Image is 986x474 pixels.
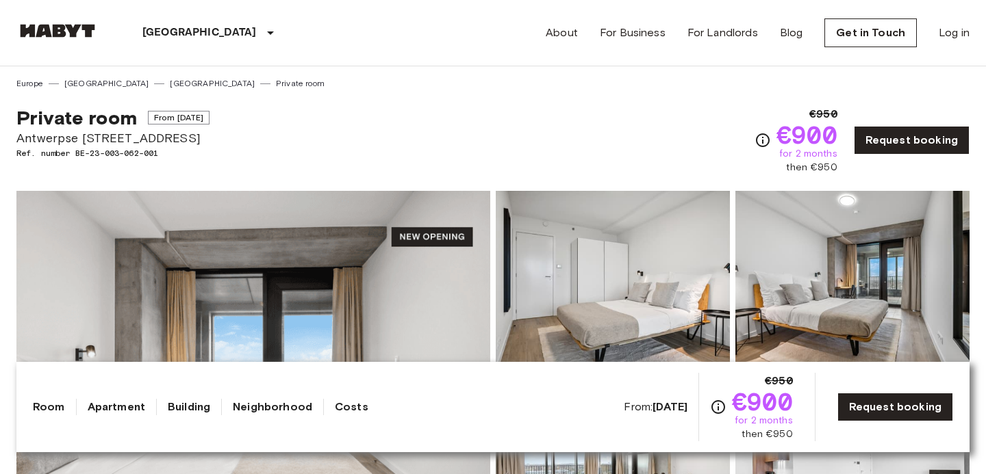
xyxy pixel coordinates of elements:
[710,399,726,415] svg: Check cost overview for full price breakdown. Please note that discounts apply to new joiners onl...
[276,77,325,90] a: Private room
[732,389,793,414] span: €900
[687,25,758,41] a: For Landlords
[16,129,210,147] span: Antwerpse [STREET_ADDRESS]
[742,427,792,441] span: then €950
[170,77,255,90] a: [GEOGRAPHIC_DATA]
[64,77,149,90] a: [GEOGRAPHIC_DATA]
[765,373,793,389] span: €950
[939,25,970,41] a: Log in
[600,25,666,41] a: For Business
[854,126,970,155] a: Request booking
[780,25,803,41] a: Blog
[809,106,837,122] span: €950
[148,111,210,124] span: From [DATE]
[786,161,837,174] span: then €950
[735,191,970,370] img: Picture of unit BE-23-003-062-001
[624,399,687,414] span: From:
[16,77,43,90] a: Europe
[546,25,578,41] a: About
[33,399,65,415] a: Room
[779,147,837,161] span: for 2 months
[16,147,210,159] span: Ref. number BE-23-003-062-001
[16,106,137,129] span: Private room
[16,24,99,38] img: Habyt
[735,414,793,427] span: for 2 months
[168,399,210,415] a: Building
[653,400,687,413] b: [DATE]
[335,399,368,415] a: Costs
[755,132,771,148] svg: Check cost overview for full price breakdown. Please note that discounts apply to new joiners onl...
[142,25,257,41] p: [GEOGRAPHIC_DATA]
[776,122,837,147] span: €900
[88,399,145,415] a: Apartment
[233,399,312,415] a: Neighborhood
[837,393,953,421] a: Request booking
[824,18,917,47] a: Get in Touch
[496,191,730,370] img: Picture of unit BE-23-003-062-001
